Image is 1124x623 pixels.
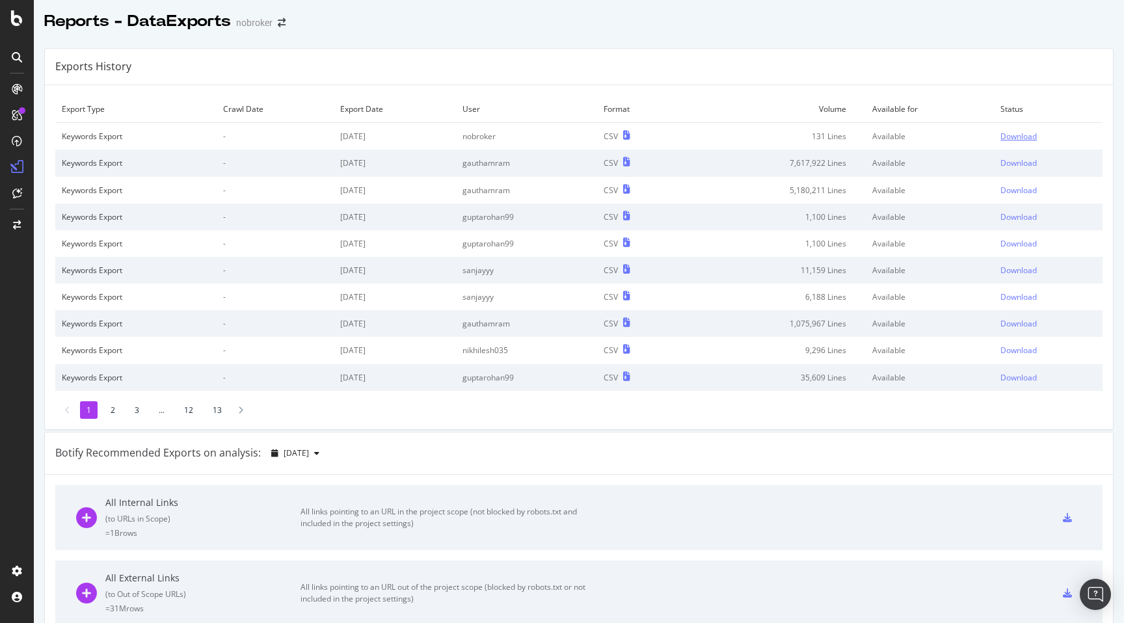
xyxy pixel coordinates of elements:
td: Status [994,96,1103,123]
td: sanjayyy [456,284,597,310]
td: [DATE] [334,177,457,204]
div: ( to URLs in Scope ) [105,513,301,524]
div: Keywords Export [62,318,210,329]
div: Keywords Export [62,131,210,142]
div: CSV [604,345,618,356]
td: [DATE] [334,150,457,176]
td: - [217,123,334,150]
div: CSV [604,211,618,222]
td: 35,609 Lines [684,364,866,391]
div: Download [1000,372,1037,383]
div: Available [872,372,987,383]
td: 6,188 Lines [684,284,866,310]
td: - [217,230,334,257]
td: guptarohan99 [456,230,597,257]
div: csv-export [1063,589,1072,598]
div: Available [872,345,987,356]
div: CSV [604,131,618,142]
a: Download [1000,291,1096,302]
td: [DATE] [334,257,457,284]
td: - [217,310,334,337]
div: Keywords Export [62,372,210,383]
div: Reports - DataExports [44,10,231,33]
td: - [217,257,334,284]
div: Download [1000,238,1037,249]
div: All External Links [105,572,301,585]
td: 9,296 Lines [684,337,866,364]
div: arrow-right-arrow-left [278,18,286,27]
div: Keywords Export [62,238,210,249]
td: - [217,177,334,204]
div: Available [872,291,987,302]
div: nobroker [236,16,273,29]
td: guptarohan99 [456,204,597,230]
div: Download [1000,131,1037,142]
a: Download [1000,345,1096,356]
div: Available [872,238,987,249]
div: CSV [604,291,618,302]
div: Download [1000,265,1037,276]
button: [DATE] [266,443,325,464]
div: = 31M rows [105,603,301,614]
a: Download [1000,372,1096,383]
td: 5,180,211 Lines [684,177,866,204]
div: Keywords Export [62,157,210,168]
td: [DATE] [334,310,457,337]
div: Available [872,157,987,168]
div: ( to Out of Scope URLs ) [105,589,301,600]
div: CSV [604,318,618,329]
td: [DATE] [334,337,457,364]
td: Format [597,96,684,123]
div: All links pointing to an URL out of the project scope (blocked by robots.txt or not included in t... [301,581,593,605]
div: Download [1000,157,1037,168]
li: 1 [80,401,98,419]
div: Download [1000,318,1037,329]
div: CSV [604,372,618,383]
li: 12 [178,401,200,419]
li: 13 [206,401,228,419]
td: - [217,337,334,364]
td: [DATE] [334,123,457,150]
div: CSV [604,157,618,168]
a: Download [1000,185,1096,196]
td: Export Type [55,96,217,123]
td: 131 Lines [684,123,866,150]
a: Download [1000,265,1096,276]
div: Available [872,318,987,329]
td: nobroker [456,123,597,150]
td: 1,100 Lines [684,230,866,257]
td: 1,075,967 Lines [684,310,866,337]
div: csv-export [1063,513,1072,522]
div: Download [1000,345,1037,356]
div: Keywords Export [62,345,210,356]
div: CSV [604,185,618,196]
span: 2025 Sep. 1st [284,447,309,458]
td: - [217,364,334,391]
li: 2 [104,401,122,419]
td: - [217,284,334,310]
div: Open Intercom Messenger [1080,579,1111,610]
div: Keywords Export [62,211,210,222]
td: [DATE] [334,364,457,391]
div: Botify Recommended Exports on analysis: [55,445,261,460]
div: Available [872,211,987,222]
td: guptarohan99 [456,364,597,391]
td: [DATE] [334,204,457,230]
div: CSV [604,265,618,276]
div: Keywords Export [62,291,210,302]
td: 11,159 Lines [684,257,866,284]
a: Download [1000,211,1096,222]
td: Export Date [334,96,457,123]
td: Available for [866,96,994,123]
div: Exports History [55,59,131,74]
div: Download [1000,291,1037,302]
td: 7,617,922 Lines [684,150,866,176]
td: [DATE] [334,284,457,310]
td: gauthamram [456,150,597,176]
td: User [456,96,597,123]
td: gauthamram [456,310,597,337]
td: - [217,150,334,176]
div: Available [872,131,987,142]
div: Keywords Export [62,265,210,276]
td: sanjayyy [456,257,597,284]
